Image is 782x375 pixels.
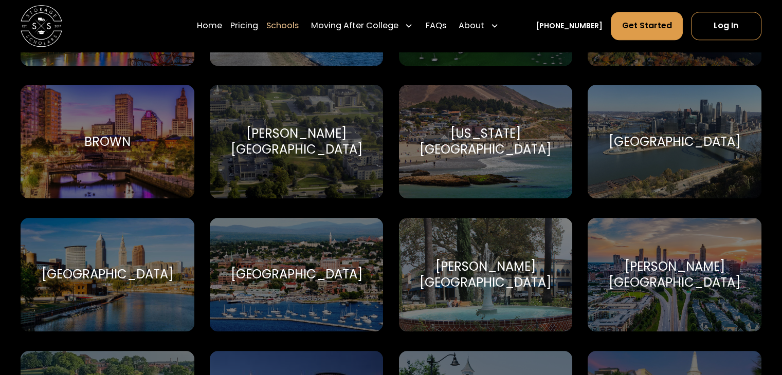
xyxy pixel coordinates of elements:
[21,218,194,332] a: Go to selected school
[536,21,603,31] a: [PHONE_NUMBER]
[210,218,383,332] a: Go to selected school
[609,134,740,149] div: [GEOGRAPHIC_DATA]
[459,20,484,32] div: About
[210,85,383,199] a: Go to selected school
[411,126,560,157] div: [US_STATE][GEOGRAPHIC_DATA]
[411,259,560,290] div: [PERSON_NAME][GEOGRAPHIC_DATA]
[425,11,446,40] a: FAQs
[307,11,417,40] div: Moving After College
[21,5,62,47] img: Storage Scholars main logo
[600,259,749,290] div: [PERSON_NAME][GEOGRAPHIC_DATA]
[266,11,299,40] a: Schools
[691,12,761,40] a: Log In
[231,267,362,282] div: [GEOGRAPHIC_DATA]
[588,85,761,199] a: Go to selected school
[230,11,258,40] a: Pricing
[84,134,131,149] div: Brown
[454,11,503,40] div: About
[21,85,194,199] a: Go to selected school
[42,267,173,282] div: [GEOGRAPHIC_DATA]
[399,218,572,332] a: Go to selected school
[588,218,761,332] a: Go to selected school
[311,20,398,32] div: Moving After College
[222,126,371,157] div: [PERSON_NAME][GEOGRAPHIC_DATA]
[611,12,682,40] a: Get Started
[197,11,222,40] a: Home
[399,85,572,199] a: Go to selected school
